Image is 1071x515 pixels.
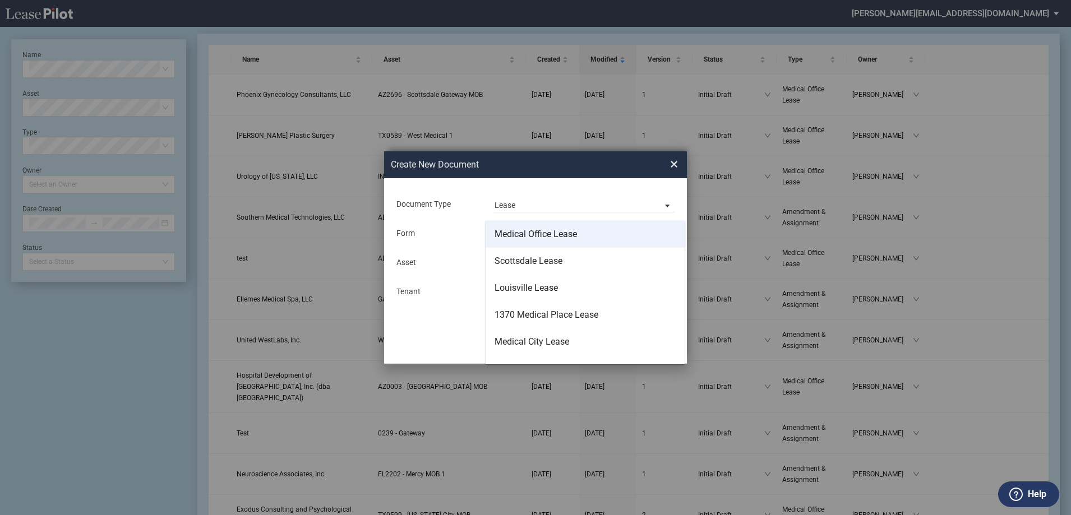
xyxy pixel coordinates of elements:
div: 1370 Medical Place Lease [495,309,598,321]
div: Medical Office Lease [495,228,577,240]
div: Medical City Lease [495,336,569,348]
div: Louisville Lease [495,282,558,294]
div: HCA Lease [495,363,538,375]
label: Help [1028,487,1046,502]
div: Scottsdale Lease [495,255,562,267]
